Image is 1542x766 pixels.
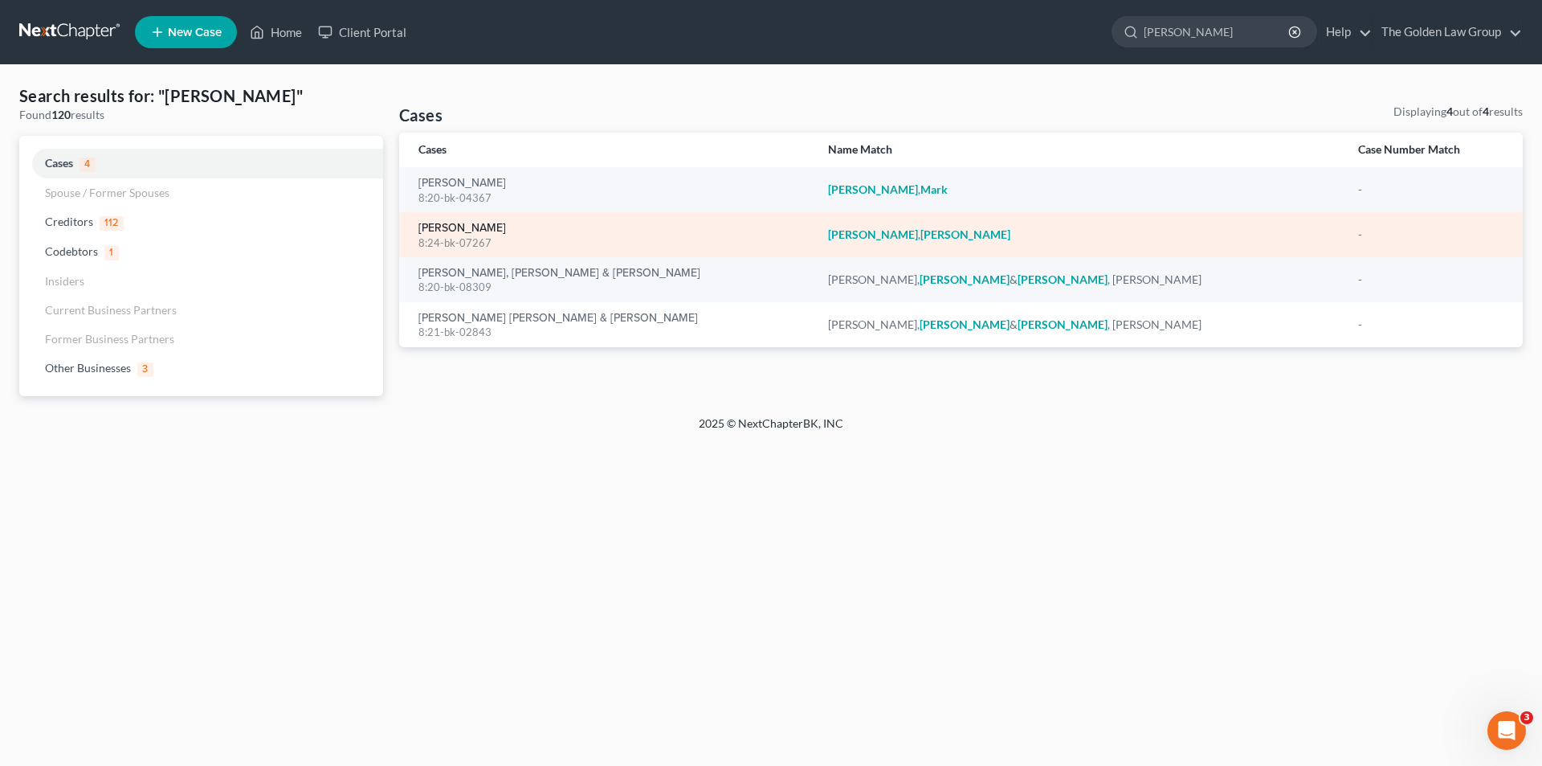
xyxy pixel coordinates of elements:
span: Other Businesses [45,361,131,375]
a: Former Business Partners [19,325,383,354]
span: 3 [1520,711,1533,724]
div: [PERSON_NAME], & , [PERSON_NAME] [828,272,1332,288]
span: Insiders [45,274,84,288]
span: Current Business Partners [45,303,177,317]
a: Client Portal [310,18,414,47]
a: Codebtors1 [19,237,383,267]
div: [PERSON_NAME], & , [PERSON_NAME] [828,317,1332,333]
a: The Golden Law Group [1373,18,1522,47]
span: 4 [80,158,96,172]
div: 2025 © NextChapterBK, INC [313,416,1229,444]
iframe: Intercom live chat [1487,711,1526,750]
h4: Cases [399,104,443,126]
div: , [828,182,1332,198]
a: [PERSON_NAME] [418,178,506,189]
strong: 4 [1483,104,1489,118]
a: Insiders [19,267,383,296]
th: Cases [399,133,815,167]
span: Codebtors [45,244,98,258]
input: Search by name... [1144,17,1291,47]
div: - [1358,317,1503,333]
strong: 4 [1446,104,1453,118]
em: [PERSON_NAME] [920,317,1010,331]
em: [PERSON_NAME] [1018,317,1108,331]
a: [PERSON_NAME], [PERSON_NAME] & [PERSON_NAME] [418,268,700,279]
a: [PERSON_NAME] [418,223,506,234]
th: Case Number Match [1345,133,1523,167]
a: Current Business Partners [19,296,383,325]
span: Former Business Partners [45,332,174,346]
div: 8:20-bk-04367 [418,190,802,206]
em: [PERSON_NAME] [828,182,918,196]
span: 1 [104,246,119,260]
a: [PERSON_NAME] [PERSON_NAME] & [PERSON_NAME] [418,313,698,324]
a: Other Businesses3 [19,354,383,383]
div: - [1358,227,1503,243]
div: 8:24-bk-07267 [418,236,802,251]
div: - [1358,182,1503,198]
div: Displaying out of results [1393,104,1523,120]
th: Name Match [815,133,1344,167]
div: , [828,227,1332,243]
a: Creditors112 [19,207,383,237]
div: 8:20-bk-08309 [418,280,802,295]
span: Creditors [45,215,93,228]
span: New Case [168,27,222,39]
span: Cases [45,156,73,170]
em: [PERSON_NAME] [920,227,1010,241]
a: Spouse / Former Spouses [19,178,383,207]
a: Home [242,18,310,47]
h4: Search results for: "[PERSON_NAME]" [19,84,383,107]
span: 112 [100,216,124,231]
div: Found results [19,107,383,123]
em: [PERSON_NAME] [1018,272,1108,286]
span: Spouse / Former Spouses [45,186,169,199]
a: Help [1318,18,1372,47]
em: [PERSON_NAME] [828,227,918,241]
em: [PERSON_NAME] [920,272,1010,286]
a: Cases4 [19,149,383,178]
div: - [1358,272,1503,288]
strong: 120 [51,108,71,121]
span: 3 [137,363,153,377]
em: Mark [920,182,948,196]
div: 8:21-bk-02843 [418,325,802,340]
